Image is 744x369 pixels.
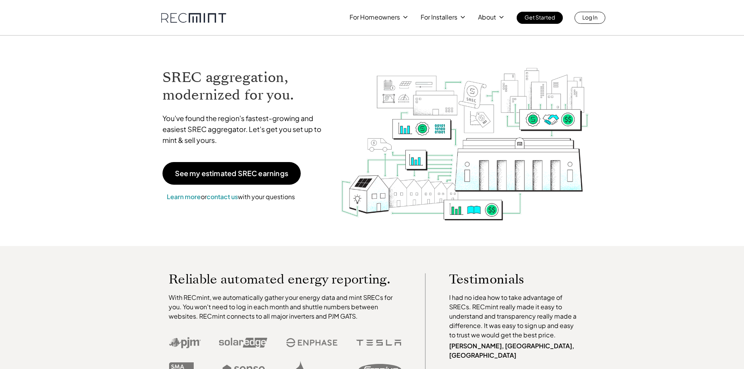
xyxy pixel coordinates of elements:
p: For Installers [421,12,457,23]
p: Testimonials [449,273,566,285]
p: About [478,12,496,23]
p: See my estimated SREC earnings [175,170,288,177]
a: See my estimated SREC earnings [162,162,301,185]
p: For Homeowners [350,12,400,23]
a: contact us [207,193,238,201]
a: Log In [575,12,605,24]
p: or with your questions [162,192,299,202]
p: [PERSON_NAME], [GEOGRAPHIC_DATA], [GEOGRAPHIC_DATA] [449,341,580,360]
a: Learn more [167,193,201,201]
p: Reliable automated energy reporting. [169,273,401,285]
p: I had no idea how to take advantage of SRECs. RECmint really made it easy to understand and trans... [449,293,580,340]
a: Get Started [517,12,563,24]
h1: SREC aggregation, modernized for you. [162,69,329,104]
img: RECmint value cycle [340,47,589,223]
p: Get Started [525,12,555,23]
p: Log In [582,12,598,23]
p: With RECmint, we automatically gather your energy data and mint SRECs for you. You won't need to ... [169,293,401,321]
p: You've found the region's fastest-growing and easiest SREC aggregator. Let's get you set up to mi... [162,113,329,146]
